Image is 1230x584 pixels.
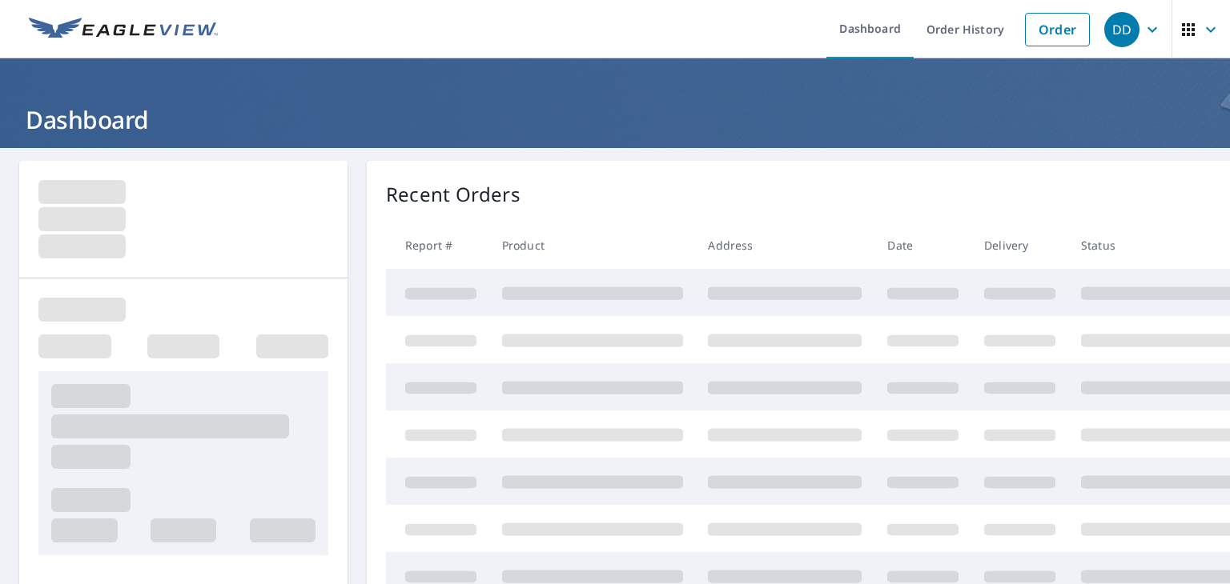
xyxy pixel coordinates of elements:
th: Delivery [971,222,1068,269]
img: EV Logo [29,18,218,42]
th: Address [695,222,874,269]
th: Product [489,222,696,269]
a: Order [1025,13,1090,46]
th: Date [874,222,971,269]
div: DD [1104,12,1140,47]
h1: Dashboard [19,103,1211,136]
p: Recent Orders [386,180,521,209]
th: Report # [386,222,489,269]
